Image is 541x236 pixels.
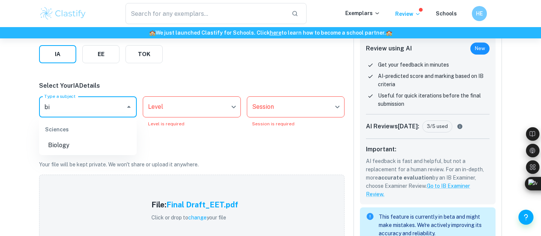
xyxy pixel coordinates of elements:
span: New [470,45,490,52]
p: AI feedback is fast and helpful, but not a replacement for a human review. For an in-depth, more ... [366,157,490,198]
p: Upload Your IA File [39,145,345,154]
button: Help and Feedback [518,210,533,225]
span: change [188,215,207,221]
p: Your file will be kept private. We won't share or upload it anywhere. [39,160,345,169]
h6: HE [475,9,484,18]
h6: AI Reviews [DATE] : [366,122,419,131]
p: Session is required [252,120,339,127]
p: Get your feedback in minutes [378,61,449,69]
a: here [270,30,281,36]
p: Exemplars [345,9,380,17]
b: accurate evaluation [378,175,432,181]
label: Type a subject [44,93,76,99]
li: Biology [39,139,137,152]
div: Sciences [39,120,137,139]
svg: Currently AI Markings are limited at 5 per day and 50 per month. The limits will increase as we s... [455,123,464,129]
p: Click or drop to your file [151,213,238,222]
h6: Review using AI [366,44,412,53]
input: Search for any exemplars... [125,3,286,24]
img: Clastify logo [39,6,87,21]
button: TOK [125,45,163,63]
button: IA [39,45,76,63]
p: AI-predicted score and marking based on IB criteria [378,72,490,88]
button: EE [82,45,119,63]
p: Useful for quick iterations before the final submission [378,91,490,108]
p: Review [395,10,421,18]
p: Level is required [148,120,235,127]
h5: File: [151,199,166,210]
h6: Important: [366,145,490,154]
span: 🏫 [386,30,392,36]
span: 3/5 used [423,123,452,130]
span: 🏫 [149,30,156,36]
button: Close [124,102,134,112]
a: Schools [436,11,457,17]
button: HE [472,6,487,21]
p: Select Your IA Details [39,81,345,90]
h6: We just launched Clastify for Schools. Click to learn how to become a school partner. [2,29,539,37]
h5: Final Draft_EET.pdf [166,199,238,210]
